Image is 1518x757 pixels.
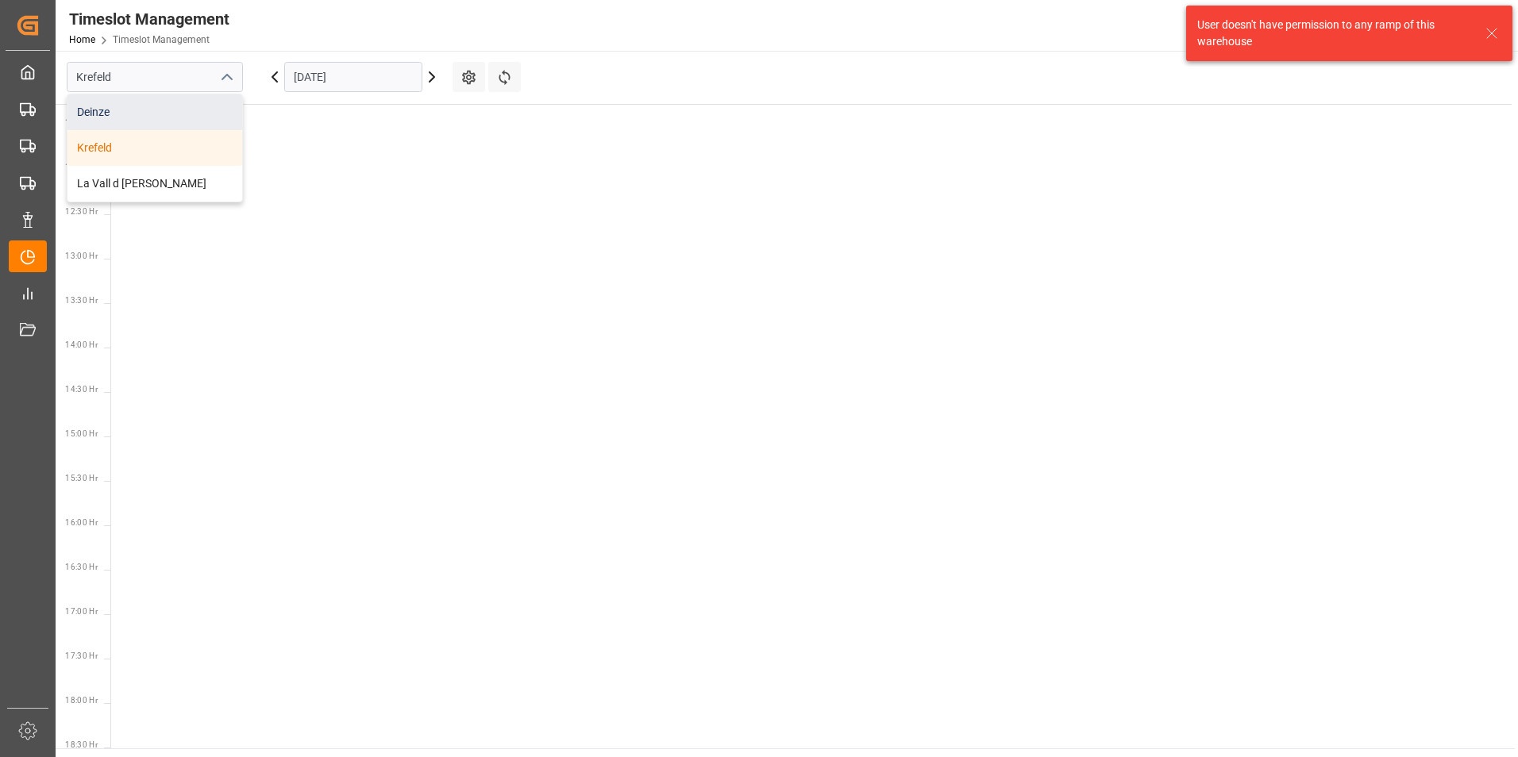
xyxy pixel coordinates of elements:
[65,607,98,616] span: 17:00 Hr
[65,340,98,349] span: 14:00 Hr
[69,34,95,45] a: Home
[65,563,98,571] span: 16:30 Hr
[284,62,422,92] input: DD.MM.YYYY
[67,166,242,202] div: La Vall d [PERSON_NAME]
[65,296,98,305] span: 13:30 Hr
[65,207,98,216] span: 12:30 Hr
[67,62,243,92] input: Type to search/select
[67,94,242,130] div: Deinze
[65,518,98,527] span: 16:00 Hr
[65,474,98,482] span: 15:30 Hr
[65,651,98,660] span: 17:30 Hr
[214,65,237,90] button: close menu
[1197,17,1470,50] div: User doesn't have permission to any ramp of this warehouse
[65,429,98,438] span: 15:00 Hr
[67,130,242,166] div: Krefeld
[69,7,229,31] div: Timeslot Management
[65,163,98,171] span: 12:00 Hr
[65,385,98,394] span: 14:30 Hr
[65,118,98,127] span: 11:30 Hr
[65,696,98,705] span: 18:00 Hr
[65,252,98,260] span: 13:00 Hr
[65,740,98,749] span: 18:30 Hr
